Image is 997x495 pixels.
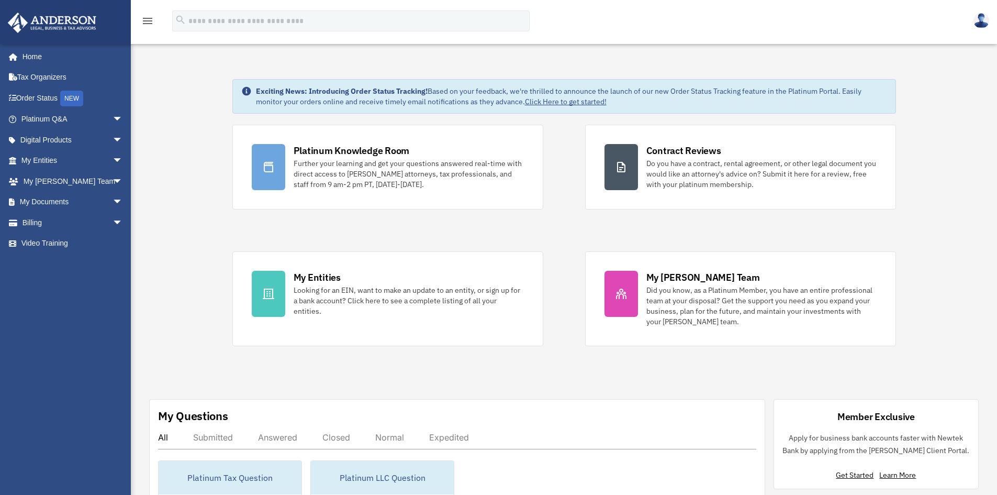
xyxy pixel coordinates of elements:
div: Expedited [429,432,469,443]
div: Contract Reviews [646,144,721,157]
div: Platinum Tax Question [159,461,301,494]
a: My [PERSON_NAME] Teamarrow_drop_down [7,171,139,192]
div: All [158,432,168,443]
a: My Documentsarrow_drop_down [7,192,139,213]
div: My Questions [158,408,228,424]
a: Billingarrow_drop_down [7,212,139,233]
div: Member Exclusive [837,410,915,423]
span: arrow_drop_down [113,171,133,192]
a: Tax Organizers [7,67,139,88]
a: Home [7,46,133,67]
a: Video Training [7,233,139,254]
div: My [PERSON_NAME] Team [646,271,760,284]
a: Learn More [879,470,916,480]
a: menu [141,18,154,27]
a: Contract Reviews Do you have a contract, rental agreement, or other legal document you would like... [585,125,896,210]
div: My Entities [294,271,341,284]
strong: Exciting News: Introducing Order Status Tracking! [256,86,428,96]
a: Platinum Q&Aarrow_drop_down [7,109,139,130]
span: arrow_drop_down [113,212,133,234]
i: menu [141,15,154,27]
a: My [PERSON_NAME] Team Did you know, as a Platinum Member, you have an entire professional team at... [585,251,896,346]
div: Looking for an EIN, want to make an update to an entity, or sign up for a bank account? Click her... [294,285,524,316]
div: Further your learning and get your questions answered real-time with direct access to [PERSON_NAM... [294,158,524,190]
span: arrow_drop_down [113,192,133,213]
img: Anderson Advisors Platinum Portal [5,13,99,33]
a: Get Started [836,470,878,480]
div: NEW [60,91,83,106]
div: Answered [258,432,297,443]
img: User Pic [973,13,989,28]
div: Based on your feedback, we're thrilled to announce the launch of our new Order Status Tracking fe... [256,86,887,107]
span: arrow_drop_down [113,150,133,172]
a: My Entitiesarrow_drop_down [7,150,139,171]
span: arrow_drop_down [113,129,133,151]
a: Platinum Knowledge Room Further your learning and get your questions answered real-time with dire... [232,125,543,210]
div: Platinum LLC Question [311,461,454,494]
a: Order StatusNEW [7,87,139,109]
a: My Entities Looking for an EIN, want to make an update to an entity, or sign up for a bank accoun... [232,251,543,346]
p: Apply for business bank accounts faster with Newtek Bank by applying from the [PERSON_NAME] Clien... [782,432,970,457]
div: Platinum Knowledge Room [294,144,410,157]
div: Closed [322,432,350,443]
div: Normal [375,432,404,443]
i: search [175,14,186,26]
a: Digital Productsarrow_drop_down [7,129,139,150]
a: Click Here to get started! [525,97,607,106]
div: Do you have a contract, rental agreement, or other legal document you would like an attorney's ad... [646,158,877,190]
div: Submitted [193,432,233,443]
div: Did you know, as a Platinum Member, you have an entire professional team at your disposal? Get th... [646,285,877,327]
span: arrow_drop_down [113,109,133,130]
